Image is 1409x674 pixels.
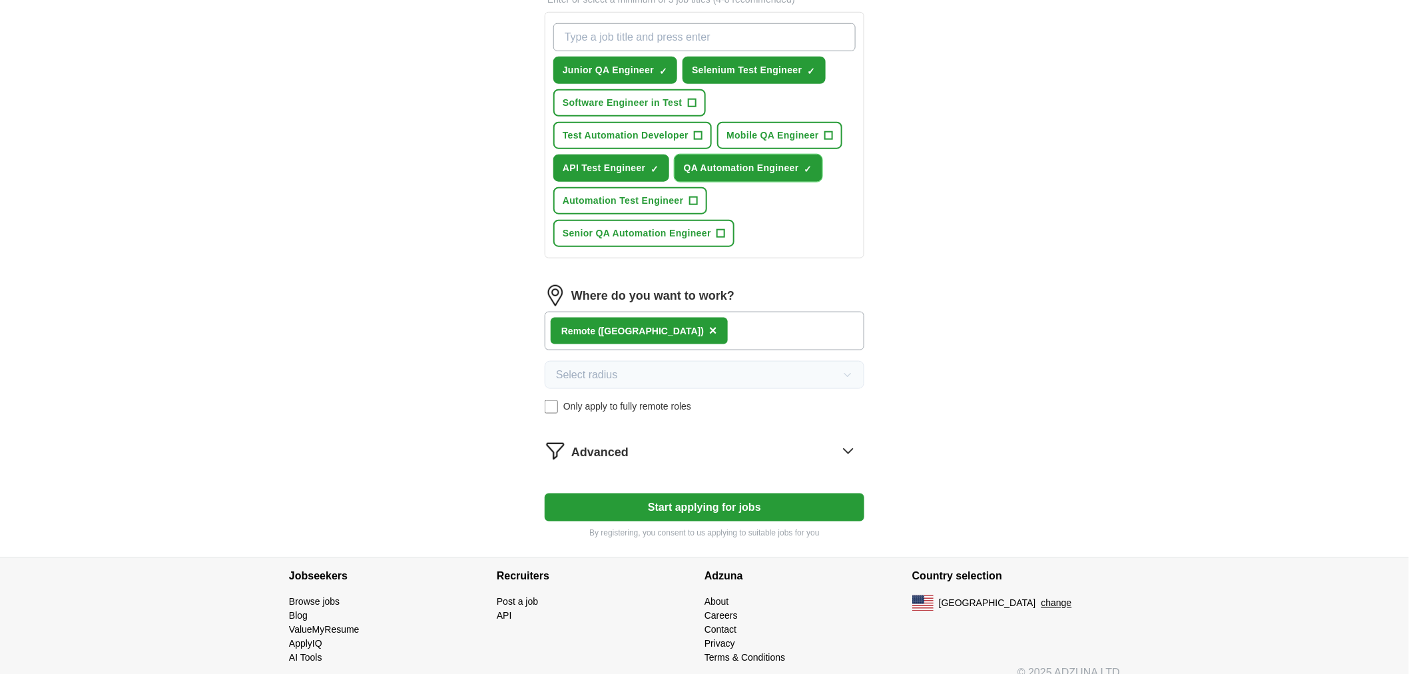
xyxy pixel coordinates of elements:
span: Test Automation Developer [563,129,689,143]
a: AI Tools [289,653,322,663]
a: Post a job [497,597,538,607]
button: Automation Test Engineer [553,187,707,214]
span: Automation Test Engineer [563,194,684,208]
button: QA Automation Engineer✓ [675,155,822,182]
a: Contact [704,625,736,635]
img: filter [545,440,566,462]
a: Privacy [704,639,735,649]
a: About [704,597,729,607]
a: Blog [289,611,308,621]
p: By registering, you consent to us applying to suitable jobs for you [545,527,864,539]
a: Browse jobs [289,597,340,607]
h4: Country selection [912,558,1120,595]
button: Selenium Test Engineer✓ [683,57,825,84]
input: Type a job title and press enter [553,23,856,51]
span: ✓ [651,164,659,174]
span: QA Automation Engineer [684,161,799,175]
a: ApplyIQ [289,639,322,649]
button: × [709,321,717,341]
button: change [1041,597,1072,611]
span: Senior QA Automation Engineer [563,226,711,240]
button: Junior QA Engineer✓ [553,57,677,84]
button: Test Automation Developer [553,122,712,149]
span: [GEOGRAPHIC_DATA] [939,597,1036,611]
button: Senior QA Automation Engineer [553,220,734,247]
a: Careers [704,611,738,621]
span: Only apply to fully remote roles [563,400,691,414]
span: Advanced [571,444,629,462]
button: API Test Engineer✓ [553,155,669,182]
span: Software Engineer in Test [563,96,683,110]
label: Where do you want to work? [571,287,734,305]
a: ValueMyResume [289,625,360,635]
span: Mobile QA Engineer [726,129,819,143]
a: Terms & Conditions [704,653,785,663]
button: Mobile QA Engineer [717,122,842,149]
button: Software Engineer in Test [553,89,706,117]
span: Selenium Test Engineer [692,63,802,77]
a: API [497,611,512,621]
span: ✓ [804,164,812,174]
span: ✓ [808,66,816,77]
img: location.png [545,285,566,306]
span: API Test Engineer [563,161,646,175]
span: Junior QA Engineer [563,63,654,77]
span: ✓ [659,66,667,77]
button: Select radius [545,361,864,389]
input: Only apply to fully remote roles [545,400,558,414]
button: Start applying for jobs [545,494,864,521]
div: Remote ([GEOGRAPHIC_DATA]) [561,324,704,338]
span: × [709,323,717,338]
span: Select radius [556,367,618,383]
img: US flag [912,595,934,611]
